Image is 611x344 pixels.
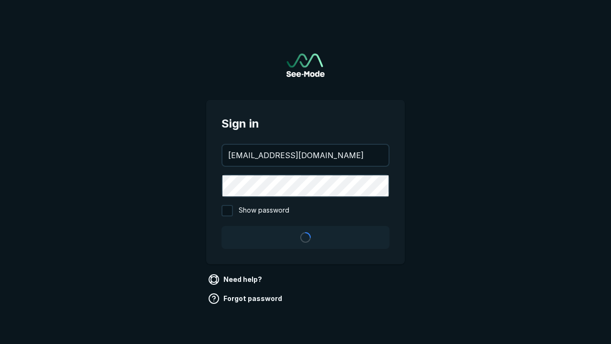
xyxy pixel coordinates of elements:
a: Need help? [206,272,266,287]
img: See-Mode Logo [286,54,325,77]
span: Sign in [221,115,390,132]
a: Forgot password [206,291,286,306]
a: Go to sign in [286,54,325,77]
span: Show password [239,205,289,216]
input: your@email.com [222,145,389,166]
